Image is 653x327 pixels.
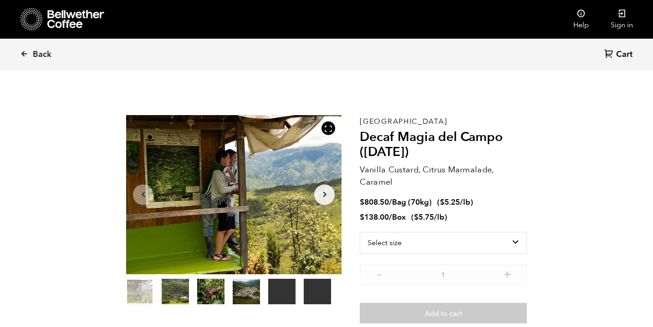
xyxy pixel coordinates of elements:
[360,197,364,207] span: $
[434,212,444,222] span: /lb
[373,269,385,278] button: -
[33,49,51,60] span: Back
[360,197,389,207] bdi: 808.50
[360,303,527,324] button: Add to cart
[411,212,447,222] span: ( )
[304,279,331,304] video: Your browser does not support the video tag.
[268,279,296,304] video: Your browser does not support the video tag.
[437,197,473,207] span: ( )
[360,164,527,188] p: Vanilla Custard, Citrus Marmalade, Caramel
[360,212,364,222] span: $
[389,212,392,222] span: /
[392,197,432,207] span: Bag (70kg)
[414,212,434,222] bdi: 5.75
[616,49,633,60] span: Cart
[502,269,513,278] button: +
[460,197,470,207] span: /lb
[392,212,406,222] span: Box
[440,197,444,207] span: $
[440,197,460,207] bdi: 5.25
[604,49,635,61] a: Cart
[414,212,418,222] span: $
[360,130,527,160] h2: Decaf Magia del Campo ([DATE])
[389,197,392,207] span: /
[360,212,389,222] bdi: 138.00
